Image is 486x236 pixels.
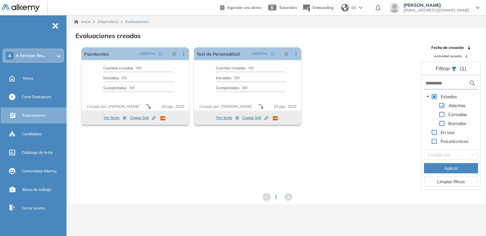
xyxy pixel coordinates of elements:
span: ABIERTA [251,51,267,57]
img: arrow [359,6,363,9]
span: En uso [441,130,454,135]
span: Home [23,75,34,81]
span: Comunidad Alkemy [22,168,57,174]
span: A Services Tea... [16,53,46,58]
span: Creado por: [PERSON_NAME] [84,104,142,109]
button: pushpin [279,49,294,59]
img: ESP [160,116,165,120]
span: Borrador [448,121,466,126]
a: Agendar una demo [220,3,262,11]
span: Candidatos [22,131,42,137]
span: 0/0 [103,66,141,70]
span: Borrador [447,120,468,127]
span: En uso [439,129,456,136]
span: Estados [441,94,457,99]
a: Inicio [74,19,90,25]
span: Psicotécnicos [439,138,470,145]
span: pushpin [172,51,176,56]
span: 19 ago. 2025 [158,104,186,109]
span: Cerradas [448,112,467,117]
span: Cerrar sesión [22,205,45,211]
span: Iniciadas [216,75,231,80]
span: Cuentas creadas [103,66,133,70]
span: [PERSON_NAME] [404,3,469,8]
img: Logo [1,4,40,12]
span: ABIERTA [139,51,155,57]
span: (1) [460,65,466,72]
span: Alkymetrics [98,19,118,24]
button: Aplicar [424,163,478,173]
span: Limpiar filtros [437,178,465,185]
button: Ver tests [104,114,127,122]
iframe: Chat Widget [454,205,486,236]
a: Test de Personalidad [197,47,240,60]
img: ESP [273,116,278,120]
span: Abiertas [447,102,467,109]
span: Copiar link [242,115,268,121]
a: Psicotecnico [84,47,109,60]
span: Onboarding [312,5,333,10]
button: Onboarding [302,1,333,15]
span: 1 [275,193,277,200]
span: Iniciadas [103,75,119,80]
h3: Evaluaciones creadas [75,32,141,40]
span: 0/0 [216,85,247,90]
img: world [341,4,349,12]
span: Agendar una demo [227,5,262,10]
span: Cuentas creadas [216,66,246,70]
span: ES [351,5,356,11]
span: Catálogo de tests [22,150,53,155]
span: Completados [216,85,239,90]
button: Copiar link [130,114,156,122]
span: Actividad reciente [434,54,462,59]
button: Ver tests [216,114,239,122]
span: Abiertas [448,103,466,108]
span: 19 ago. 2025 [270,104,299,109]
span: Aplicar [444,165,458,172]
button: Copiar link [242,114,268,122]
span: Evaluaciones [22,113,46,118]
span: Filtrar [436,65,451,72]
span: caret-down [426,95,429,98]
span: Creado por: [PERSON_NAME] [197,104,254,109]
span: Fecha de creación [431,45,464,51]
button: Limpiar filtros [424,177,478,187]
span: Evaluaciones [125,19,149,25]
span: Psicotécnicos [441,138,468,144]
span: 0/0 [103,85,135,90]
span: Tutoriales [279,5,297,10]
span: 0/0 [216,75,239,80]
span: 0/0 [103,75,127,80]
span: Cerradas [447,111,468,118]
span: Bolsa de trabajo [22,187,51,193]
span: Completados [103,85,127,90]
span: [EMAIL_ADDRESS][DOMAIN_NAME] [404,8,469,13]
span: A [8,53,11,58]
img: search icon [469,79,476,87]
span: Crear Evaluación [22,94,51,100]
span: check-circle [158,52,162,56]
span: Estados [439,93,458,100]
span: check-circle [270,52,274,56]
button: pushpin [167,49,181,59]
span: 0/0 [216,66,254,70]
span: pushpin [284,51,289,56]
span: Copiar link [130,115,156,121]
